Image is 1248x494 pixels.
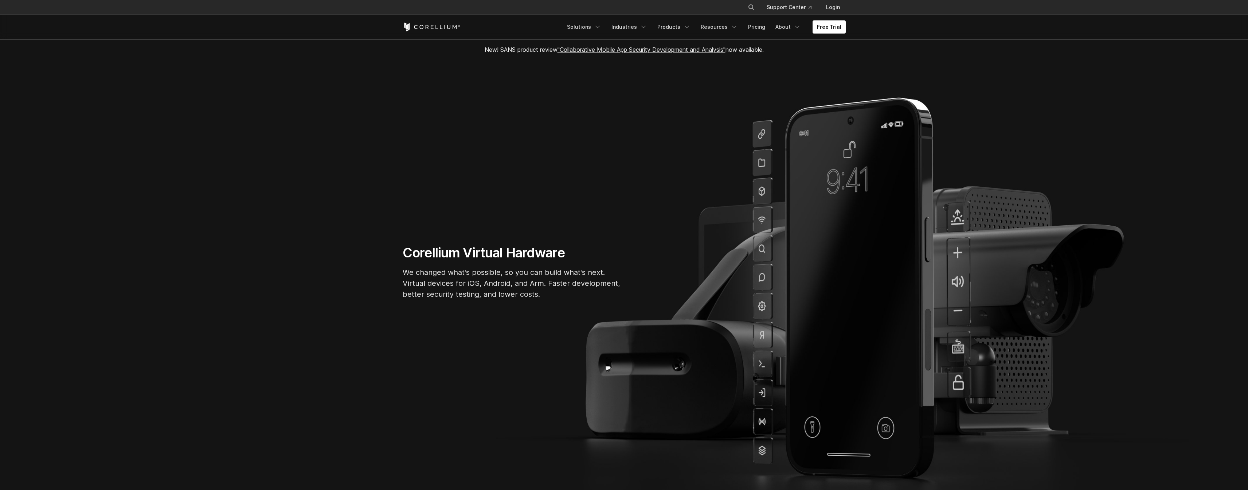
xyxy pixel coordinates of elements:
a: Resources [696,20,742,34]
a: "Collaborative Mobile App Security Development and Analysis" [558,46,725,53]
a: Products [653,20,695,34]
span: New! SANS product review now available. [485,46,764,53]
a: Login [820,1,846,14]
div: Navigation Menu [739,1,846,14]
a: Free Trial [813,20,846,34]
p: We changed what's possible, so you can build what's next. Virtual devices for iOS, Android, and A... [403,267,621,300]
a: Support Center [761,1,817,14]
a: Pricing [744,20,770,34]
button: Search [745,1,758,14]
h1: Corellium Virtual Hardware [403,245,621,261]
a: Solutions [563,20,606,34]
a: Corellium Home [403,23,461,31]
a: Industries [607,20,652,34]
a: About [771,20,805,34]
div: Navigation Menu [563,20,846,34]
